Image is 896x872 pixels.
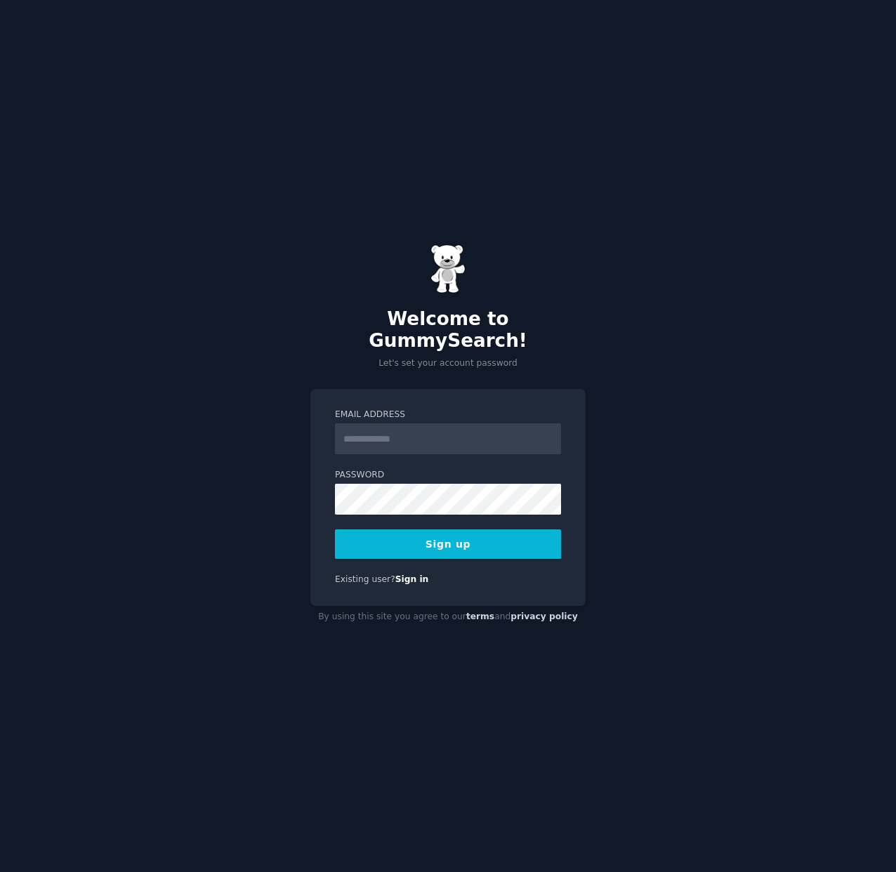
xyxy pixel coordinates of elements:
button: Sign up [335,529,561,559]
a: privacy policy [510,612,578,621]
label: Email Address [335,409,561,421]
div: By using this site you agree to our and [310,606,586,628]
p: Let's set your account password [310,357,586,370]
a: terms [466,612,494,621]
span: Existing user? [335,574,395,584]
img: Gummy Bear [430,244,466,293]
a: Sign in [395,574,429,584]
h2: Welcome to GummySearch! [310,308,586,352]
label: Password [335,469,561,482]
